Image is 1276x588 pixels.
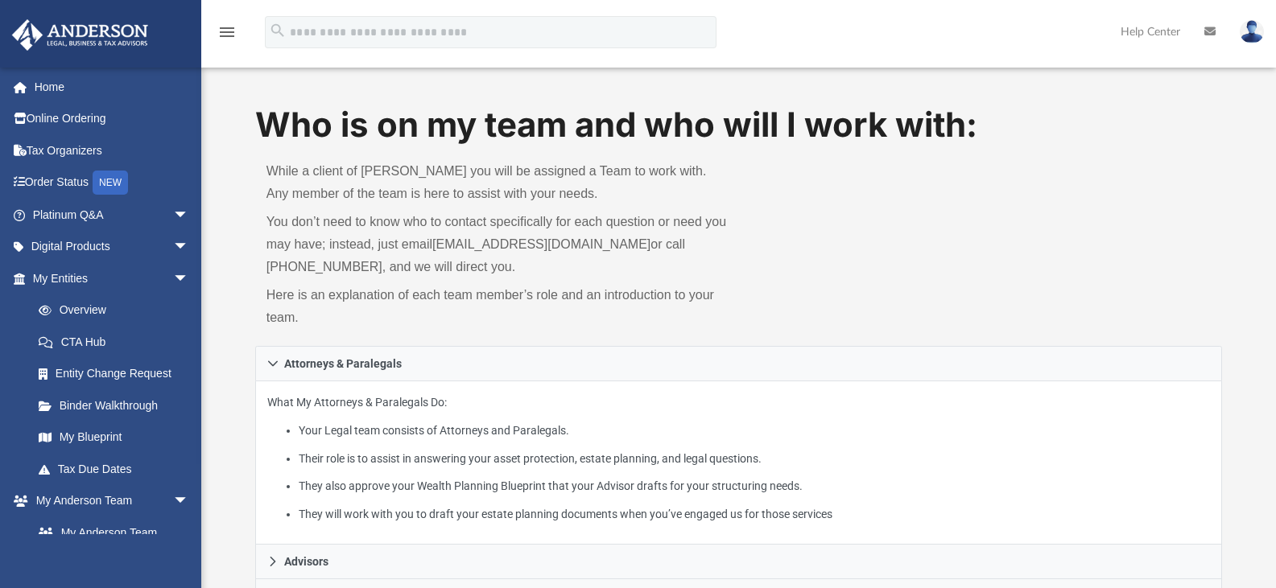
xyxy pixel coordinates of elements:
[255,346,1223,381] a: Attorneys & Paralegals
[23,453,213,485] a: Tax Due Dates
[432,237,650,251] a: [EMAIL_ADDRESS][DOMAIN_NAME]
[173,262,205,295] span: arrow_drop_down
[23,389,213,421] a: Binder Walkthrough
[7,19,153,51] img: Anderson Advisors Platinum Portal
[11,262,213,294] a: My Entitiesarrow_drop_down
[284,358,402,369] span: Attorneys & Paralegals
[11,485,205,517] a: My Anderson Teamarrow_drop_down
[11,231,213,263] a: Digital Productsarrow_drop_down
[11,134,213,167] a: Tax Organizers
[269,22,287,39] i: search
[11,71,213,103] a: Home
[23,358,213,390] a: Entity Change Request
[299,476,1210,496] li: They also approve your Wealth Planning Blueprint that your Advisor drafts for your structuring ne...
[266,284,728,329] p: Here is an explanation of each team member’s role and an introduction to your team.
[23,516,197,549] a: My Anderson Team
[255,101,1223,149] h1: Who is on my team and who will I work with:
[267,393,1211,524] p: What My Attorneys & Paralegals Do:
[93,171,128,195] div: NEW
[255,381,1223,545] div: Attorneys & Paralegals
[173,199,205,232] span: arrow_drop_down
[23,326,213,358] a: CTA Hub
[23,421,205,454] a: My Blueprint
[299,504,1210,524] li: They will work with you to draft your estate planning documents when you’ve engaged us for those ...
[255,545,1223,579] a: Advisors
[173,231,205,264] span: arrow_drop_down
[23,294,213,327] a: Overview
[1240,20,1264,43] img: User Pic
[299,449,1210,469] li: Their role is to assist in answering your asset protection, estate planning, and legal questions.
[11,199,213,231] a: Platinum Q&Aarrow_drop_down
[284,556,328,567] span: Advisors
[173,485,205,518] span: arrow_drop_down
[11,103,213,135] a: Online Ordering
[217,23,237,42] i: menu
[266,160,728,205] p: While a client of [PERSON_NAME] you will be assigned a Team to work with. Any member of the team ...
[11,167,213,199] a: Order StatusNEW
[299,421,1210,441] li: Your Legal team consists of Attorneys and Paralegals.
[217,31,237,42] a: menu
[266,211,728,278] p: You don’t need to know who to contact specifically for each question or need you may have; instea...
